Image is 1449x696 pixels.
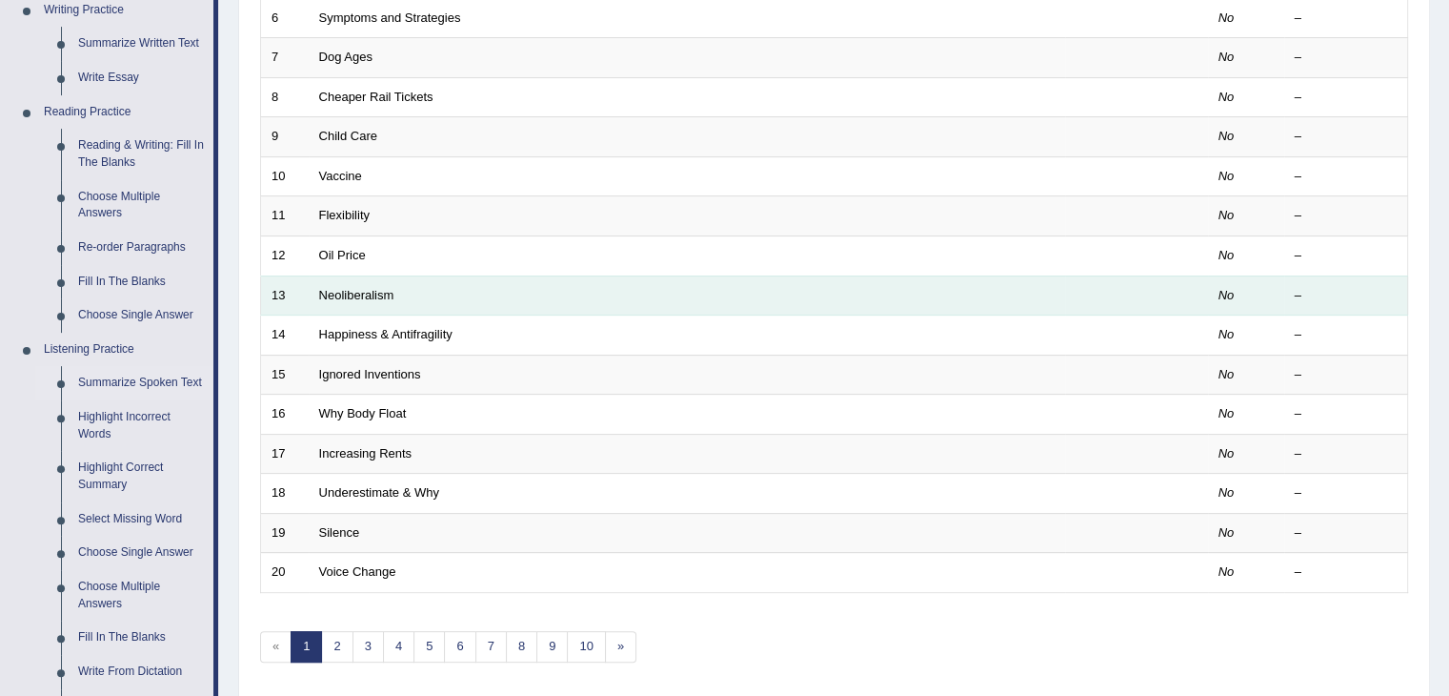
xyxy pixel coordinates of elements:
[1218,208,1235,222] em: No
[261,355,309,395] td: 15
[70,451,213,502] a: Highlight Correct Summary
[291,631,322,663] a: 1
[70,129,213,179] a: Reading & Writing: Fill In The Blanks
[1218,129,1235,143] em: No
[1295,287,1398,305] div: –
[319,525,360,540] a: Silence
[261,77,309,117] td: 8
[1295,524,1398,542] div: –
[70,655,213,689] a: Write From Dictation
[35,333,213,367] a: Listening Practice
[319,485,439,500] a: Underestimate & Why
[352,631,384,663] a: 3
[70,366,213,400] a: Summarize Spoken Text
[70,180,213,231] a: Choose Multiple Answers
[444,631,475,663] a: 6
[70,231,213,265] a: Re-order Paragraphs
[261,117,309,157] td: 9
[70,61,213,95] a: Write Essay
[70,400,213,451] a: Highlight Incorrect Words
[1295,89,1398,107] div: –
[319,10,461,25] a: Symptoms and Strategies
[70,298,213,333] a: Choose Single Answer
[1295,326,1398,344] div: –
[319,90,433,104] a: Cheaper Rail Tickets
[1218,327,1235,341] em: No
[261,553,309,593] td: 20
[319,564,396,579] a: Voice Change
[1295,168,1398,186] div: –
[1218,525,1235,540] em: No
[70,27,213,61] a: Summarize Written Text
[1295,405,1398,423] div: –
[475,631,507,663] a: 7
[1218,406,1235,420] em: No
[1218,248,1235,262] em: No
[70,621,213,655] a: Fill In The Blanks
[261,513,309,553] td: 19
[1295,10,1398,28] div: –
[1295,49,1398,67] div: –
[1218,367,1235,381] em: No
[605,631,636,663] a: »
[1295,563,1398,582] div: –
[413,631,445,663] a: 5
[1295,445,1398,463] div: –
[1218,564,1235,579] em: No
[506,631,537,663] a: 8
[1295,128,1398,146] div: –
[1295,366,1398,384] div: –
[1295,207,1398,225] div: –
[70,536,213,570] a: Choose Single Answer
[319,406,407,420] a: Why Body Float
[319,288,394,302] a: Neoliberalism
[261,474,309,514] td: 18
[319,129,377,143] a: Child Care
[319,367,421,381] a: Ignored Inventions
[319,327,453,341] a: Happiness & Antifragility
[567,631,605,663] a: 10
[1218,50,1235,64] em: No
[261,316,309,356] td: 14
[261,38,309,78] td: 7
[261,434,309,474] td: 17
[1218,169,1235,183] em: No
[1295,484,1398,502] div: –
[319,208,370,222] a: Flexibility
[319,169,362,183] a: Vaccine
[1295,247,1398,265] div: –
[261,196,309,236] td: 11
[536,631,568,663] a: 9
[321,631,352,663] a: 2
[319,446,413,461] a: Increasing Rents
[35,95,213,130] a: Reading Practice
[261,156,309,196] td: 10
[261,395,309,435] td: 16
[70,265,213,299] a: Fill In The Blanks
[319,248,366,262] a: Oil Price
[319,50,372,64] a: Dog Ages
[261,276,309,316] td: 13
[70,502,213,537] a: Select Missing Word
[383,631,414,663] a: 4
[1218,446,1235,461] em: No
[1218,10,1235,25] em: No
[260,631,292,663] span: «
[1218,288,1235,302] em: No
[1218,90,1235,104] em: No
[261,235,309,276] td: 12
[70,570,213,621] a: Choose Multiple Answers
[1218,485,1235,500] em: No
